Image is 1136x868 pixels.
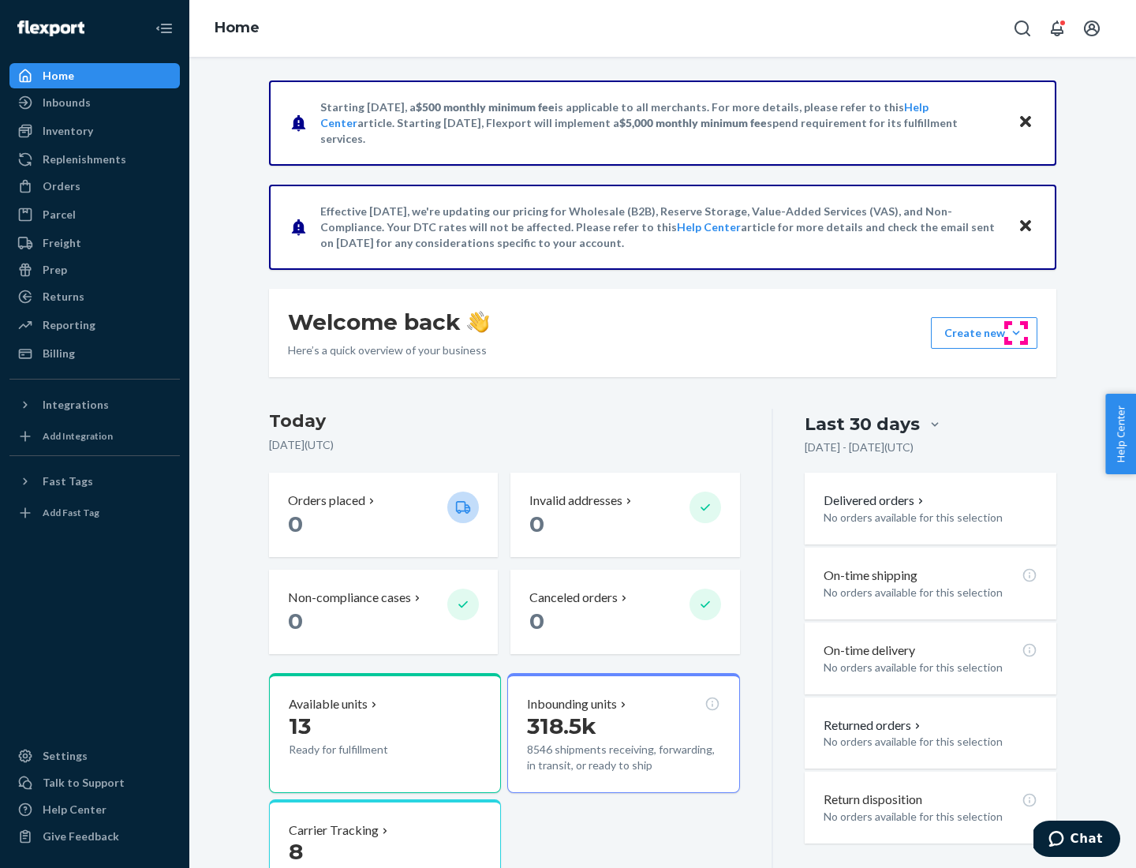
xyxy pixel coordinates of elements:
img: Flexport logo [17,21,84,36]
button: Delivered orders [824,492,927,510]
span: 8 [289,838,303,865]
p: Invalid addresses [529,492,622,510]
a: Orders [9,174,180,199]
div: Integrations [43,397,109,413]
a: Inventory [9,118,180,144]
ol: breadcrumbs [202,6,272,51]
div: Last 30 days [805,412,920,436]
p: Effective [DATE], we're updating our pricing for Wholesale (B2B), Reserve Storage, Value-Added Se... [320,204,1003,251]
a: Replenishments [9,147,180,172]
div: Talk to Support [43,775,125,791]
a: Add Integration [9,424,180,449]
button: Integrations [9,392,180,417]
p: Available units [289,695,368,713]
span: 318.5k [527,713,596,739]
button: Close [1015,215,1036,238]
span: $500 monthly minimum fee [416,100,555,114]
a: Settings [9,743,180,769]
div: Help Center [43,802,106,817]
button: Returned orders [824,716,924,735]
h1: Welcome back [288,308,489,336]
button: Open Search Box [1007,13,1038,44]
a: Returns [9,284,180,309]
p: No orders available for this selection [824,734,1037,750]
a: Help Center [677,220,741,234]
span: 0 [529,608,544,634]
button: Open notifications [1041,13,1073,44]
div: Parcel [43,207,76,223]
a: Freight [9,230,180,256]
button: Inbounding units318.5k8546 shipments receiving, forwarding, in transit, or ready to ship [507,673,739,793]
p: [DATE] - [DATE] ( UTC ) [805,440,914,455]
button: Available units13Ready for fulfillment [269,673,501,793]
a: Reporting [9,312,180,338]
button: Orders placed 0 [269,473,498,557]
p: 8546 shipments receiving, forwarding, in transit, or ready to ship [527,742,719,773]
span: 0 [288,511,303,537]
a: Inbounds [9,90,180,115]
p: No orders available for this selection [824,585,1037,600]
p: Carrier Tracking [289,821,379,840]
p: On-time shipping [824,567,917,585]
div: Give Feedback [43,829,119,844]
p: Orders placed [288,492,365,510]
img: hand-wave emoji [467,311,489,333]
div: Freight [43,235,81,251]
button: Close [1015,111,1036,134]
p: Canceled orders [529,589,618,607]
p: [DATE] ( UTC ) [269,437,740,453]
button: Help Center [1105,394,1136,474]
div: Returns [43,289,84,305]
a: Billing [9,341,180,366]
div: Prep [43,262,67,278]
p: Ready for fulfillment [289,742,435,758]
a: Add Fast Tag [9,500,180,526]
div: Replenishments [43,152,126,167]
div: Add Integration [43,429,113,443]
div: Add Fast Tag [43,506,99,519]
div: Orders [43,178,80,194]
a: Home [215,19,260,36]
div: Home [43,68,74,84]
a: Home [9,63,180,88]
button: Invalid addresses 0 [510,473,739,557]
p: Here’s a quick overview of your business [288,342,489,358]
a: Help Center [9,797,180,822]
p: Non-compliance cases [288,589,411,607]
button: Canceled orders 0 [510,570,739,654]
span: 0 [529,511,544,537]
button: Non-compliance cases 0 [269,570,498,654]
iframe: Opens a widget where you can chat to one of our agents [1033,821,1120,860]
p: No orders available for this selection [824,660,1037,675]
div: Inbounds [43,95,91,110]
button: Create new [931,317,1037,349]
a: Prep [9,257,180,282]
div: Fast Tags [43,473,93,489]
p: On-time delivery [824,642,915,660]
span: 13 [289,713,311,739]
p: Starting [DATE], a is applicable to all merchants. For more details, please refer to this article... [320,99,1003,147]
p: Return disposition [824,791,922,809]
span: 0 [288,608,303,634]
div: Inventory [43,123,93,139]
button: Give Feedback [9,824,180,849]
a: Parcel [9,202,180,227]
button: Open account menu [1076,13,1108,44]
h3: Today [269,409,740,434]
p: No orders available for this selection [824,510,1037,526]
button: Fast Tags [9,469,180,494]
p: No orders available for this selection [824,809,1037,825]
button: Talk to Support [9,770,180,795]
button: Close Navigation [148,13,180,44]
div: Billing [43,346,75,361]
div: Settings [43,748,88,764]
div: Reporting [43,317,95,333]
p: Inbounding units [527,695,617,713]
span: $5,000 monthly minimum fee [619,116,767,129]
